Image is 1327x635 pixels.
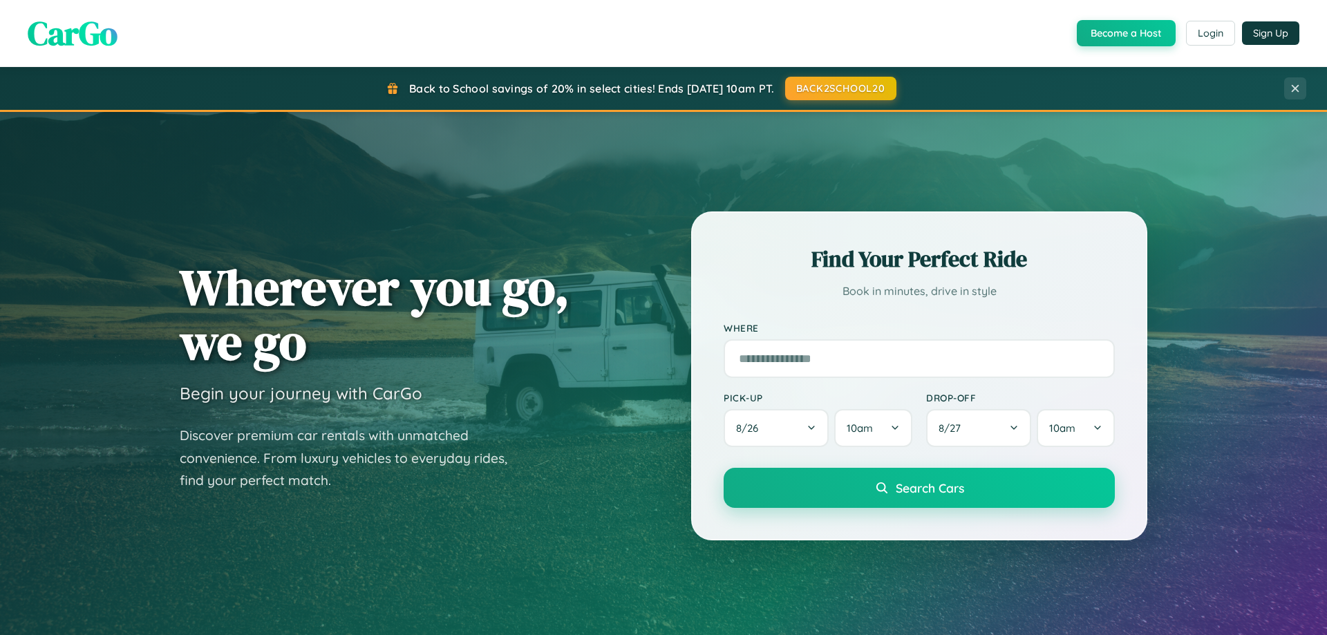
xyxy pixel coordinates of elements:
button: 8/27 [926,409,1031,447]
button: Become a Host [1077,20,1176,46]
span: Back to School savings of 20% in select cities! Ends [DATE] 10am PT. [409,82,774,95]
label: Where [724,322,1115,334]
label: Pick-up [724,392,912,404]
button: 10am [834,409,912,447]
button: 8/26 [724,409,829,447]
span: 8 / 27 [939,421,968,435]
span: 10am [847,421,873,435]
label: Drop-off [926,392,1115,404]
span: CarGo [28,10,117,56]
span: 8 / 26 [736,421,765,435]
button: Login [1186,21,1235,46]
span: Search Cars [896,480,964,495]
h1: Wherever you go, we go [180,260,570,369]
button: 10am [1037,409,1115,447]
span: 10am [1049,421,1075,435]
p: Book in minutes, drive in style [724,281,1115,301]
button: BACK2SCHOOL20 [785,77,896,100]
p: Discover premium car rentals with unmatched convenience. From luxury vehicles to everyday rides, ... [180,424,525,492]
h2: Find Your Perfect Ride [724,244,1115,274]
button: Search Cars [724,468,1115,508]
button: Sign Up [1242,21,1299,45]
h3: Begin your journey with CarGo [180,383,422,404]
